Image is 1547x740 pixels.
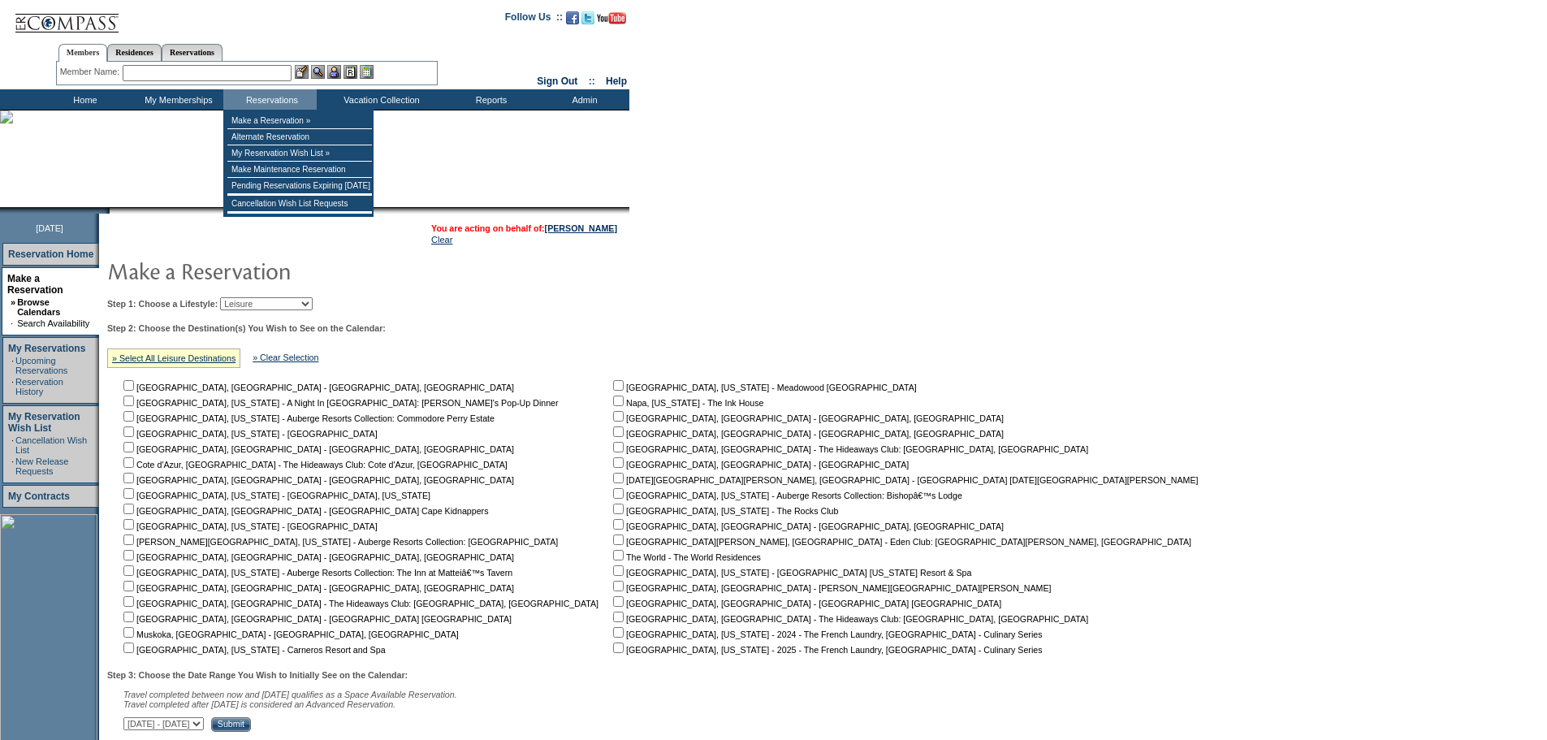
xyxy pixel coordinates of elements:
nobr: Travel completed after [DATE] is considered an Advanced Reservation. [123,699,395,709]
nobr: [GEOGRAPHIC_DATA], [GEOGRAPHIC_DATA] - [GEOGRAPHIC_DATA], [GEOGRAPHIC_DATA] [120,552,514,562]
nobr: [GEOGRAPHIC_DATA], [GEOGRAPHIC_DATA] - [GEOGRAPHIC_DATA], [GEOGRAPHIC_DATA] [610,413,1004,423]
b: » [11,297,15,307]
b: Step 1: Choose a Lifestyle: [107,299,218,309]
nobr: The World - The World Residences [610,552,761,562]
nobr: [GEOGRAPHIC_DATA], [GEOGRAPHIC_DATA] - [GEOGRAPHIC_DATA], [GEOGRAPHIC_DATA] [120,383,514,392]
img: Follow us on Twitter [581,11,594,24]
td: Alternate Reservation [227,129,372,145]
b: Step 3: Choose the Date Range You Wish to Initially See on the Calendar: [107,670,408,680]
div: Member Name: [60,65,123,79]
nobr: [GEOGRAPHIC_DATA], [US_STATE] - [GEOGRAPHIC_DATA] [120,521,378,531]
nobr: [PERSON_NAME][GEOGRAPHIC_DATA], [US_STATE] - Auberge Resorts Collection: [GEOGRAPHIC_DATA] [120,537,558,547]
nobr: [GEOGRAPHIC_DATA], [GEOGRAPHIC_DATA] - [GEOGRAPHIC_DATA], [GEOGRAPHIC_DATA] [120,583,514,593]
span: :: [589,76,595,87]
a: My Reservation Wish List [8,411,80,434]
td: · [11,435,14,455]
td: Admin [536,89,629,110]
a: Browse Calendars [17,297,60,317]
nobr: [GEOGRAPHIC_DATA], [GEOGRAPHIC_DATA] - [GEOGRAPHIC_DATA], [GEOGRAPHIC_DATA] [610,429,1004,439]
span: You are acting on behalf of: [431,223,617,233]
nobr: [GEOGRAPHIC_DATA], [US_STATE] - 2025 - The French Laundry, [GEOGRAPHIC_DATA] - Culinary Series [610,645,1042,655]
span: [DATE] [36,223,63,233]
nobr: [GEOGRAPHIC_DATA], [US_STATE] - Auberge Resorts Collection: The Inn at Matteiâ€™s Tavern [120,568,512,578]
img: b_calculator.gif [360,65,374,79]
a: My Reservations [8,343,85,354]
td: Make a Reservation » [227,113,372,129]
td: Cancellation Wish List Requests [227,196,372,212]
a: Subscribe to our YouTube Channel [597,16,626,26]
a: » Clear Selection [253,353,318,362]
nobr: [GEOGRAPHIC_DATA], [US_STATE] - Auberge Resorts Collection: Commodore Perry Estate [120,413,495,423]
nobr: [GEOGRAPHIC_DATA], [US_STATE] - Carneros Resort and Spa [120,645,386,655]
nobr: [GEOGRAPHIC_DATA], [GEOGRAPHIC_DATA] - [GEOGRAPHIC_DATA] [GEOGRAPHIC_DATA] [120,614,512,624]
a: Help [606,76,627,87]
a: Clear [431,235,452,245]
img: blank.gif [110,207,111,214]
nobr: [GEOGRAPHIC_DATA], [GEOGRAPHIC_DATA] - [GEOGRAPHIC_DATA], [GEOGRAPHIC_DATA] [120,444,514,454]
a: Sign Out [537,76,577,87]
a: Residences [107,44,162,61]
img: Subscribe to our YouTube Channel [597,12,626,24]
a: Reservation Home [8,249,93,260]
nobr: [GEOGRAPHIC_DATA], [GEOGRAPHIC_DATA] - [GEOGRAPHIC_DATA], [GEOGRAPHIC_DATA] [120,475,514,485]
a: Upcoming Reservations [15,356,67,375]
nobr: [GEOGRAPHIC_DATA], [US_STATE] - Auberge Resorts Collection: Bishopâ€™s Lodge [610,491,962,500]
td: Pending Reservations Expiring [DATE] [227,178,372,194]
nobr: [GEOGRAPHIC_DATA], [GEOGRAPHIC_DATA] - [GEOGRAPHIC_DATA] Cape Kidnappers [120,506,488,516]
td: My Memberships [130,89,223,110]
img: Become our fan on Facebook [566,11,579,24]
nobr: [GEOGRAPHIC_DATA], [US_STATE] - A Night In [GEOGRAPHIC_DATA]: [PERSON_NAME]'s Pop-Up Dinner [120,398,559,408]
img: Reservations [344,65,357,79]
td: · [11,377,14,396]
a: Cancellation Wish List [15,435,87,455]
a: Search Availability [17,318,89,328]
nobr: [GEOGRAPHIC_DATA], [US_STATE] - [GEOGRAPHIC_DATA] [120,429,378,439]
img: b_edit.gif [295,65,309,79]
a: Reservation History [15,377,63,396]
input: Submit [211,717,251,732]
nobr: Muskoka, [GEOGRAPHIC_DATA] - [GEOGRAPHIC_DATA], [GEOGRAPHIC_DATA] [120,630,459,639]
img: pgTtlMakeReservation.gif [107,254,432,287]
a: Members [58,44,108,62]
a: My Contracts [8,491,70,502]
td: Home [37,89,130,110]
td: · [11,318,15,328]
nobr: [GEOGRAPHIC_DATA], [GEOGRAPHIC_DATA] - The Hideaways Club: [GEOGRAPHIC_DATA], [GEOGRAPHIC_DATA] [120,599,598,608]
nobr: [GEOGRAPHIC_DATA], [GEOGRAPHIC_DATA] - [PERSON_NAME][GEOGRAPHIC_DATA][PERSON_NAME] [610,583,1051,593]
nobr: [GEOGRAPHIC_DATA], [US_STATE] - [GEOGRAPHIC_DATA], [US_STATE] [120,491,430,500]
td: Reservations [223,89,317,110]
nobr: [GEOGRAPHIC_DATA], [GEOGRAPHIC_DATA] - The Hideaways Club: [GEOGRAPHIC_DATA], [GEOGRAPHIC_DATA] [610,614,1088,624]
nobr: [DATE][GEOGRAPHIC_DATA][PERSON_NAME], [GEOGRAPHIC_DATA] - [GEOGRAPHIC_DATA] [DATE][GEOGRAPHIC_DAT... [610,475,1198,485]
a: New Release Requests [15,457,68,476]
nobr: [GEOGRAPHIC_DATA], [US_STATE] - [GEOGRAPHIC_DATA] [US_STATE] Resort & Spa [610,568,971,578]
a: [PERSON_NAME] [545,223,617,233]
img: Impersonate [327,65,341,79]
nobr: [GEOGRAPHIC_DATA][PERSON_NAME], [GEOGRAPHIC_DATA] - Eden Club: [GEOGRAPHIC_DATA][PERSON_NAME], [G... [610,537,1191,547]
td: · [11,457,14,476]
nobr: Cote d'Azur, [GEOGRAPHIC_DATA] - The Hideaways Club: Cote d'Azur, [GEOGRAPHIC_DATA] [120,460,508,470]
b: Step 2: Choose the Destination(s) You Wish to See on the Calendar: [107,323,386,333]
nobr: Napa, [US_STATE] - The Ink House [610,398,763,408]
img: View [311,65,325,79]
nobr: [GEOGRAPHIC_DATA], [US_STATE] - The Rocks Club [610,506,838,516]
a: Make a Reservation [7,273,63,296]
a: » Select All Leisure Destinations [112,353,236,363]
nobr: [GEOGRAPHIC_DATA], [GEOGRAPHIC_DATA] - [GEOGRAPHIC_DATA], [GEOGRAPHIC_DATA] [610,521,1004,531]
nobr: [GEOGRAPHIC_DATA], [GEOGRAPHIC_DATA] - [GEOGRAPHIC_DATA] [610,460,909,470]
a: Follow us on Twitter [581,16,594,26]
td: · [11,356,14,375]
td: Reports [443,89,536,110]
nobr: [GEOGRAPHIC_DATA], [GEOGRAPHIC_DATA] - [GEOGRAPHIC_DATA] [GEOGRAPHIC_DATA] [610,599,1001,608]
td: Make Maintenance Reservation [227,162,372,178]
td: Vacation Collection [317,89,443,110]
td: My Reservation Wish List » [227,145,372,162]
span: Travel completed between now and [DATE] qualifies as a Space Available Reservation. [123,690,457,699]
a: Become our fan on Facebook [566,16,579,26]
a: Reservations [162,44,223,61]
img: promoShadowLeftCorner.gif [104,207,110,214]
nobr: [GEOGRAPHIC_DATA], [GEOGRAPHIC_DATA] - The Hideaways Club: [GEOGRAPHIC_DATA], [GEOGRAPHIC_DATA] [610,444,1088,454]
td: Follow Us :: [505,10,563,29]
nobr: [GEOGRAPHIC_DATA], [US_STATE] - Meadowood [GEOGRAPHIC_DATA] [610,383,917,392]
nobr: [GEOGRAPHIC_DATA], [US_STATE] - 2024 - The French Laundry, [GEOGRAPHIC_DATA] - Culinary Series [610,630,1042,639]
